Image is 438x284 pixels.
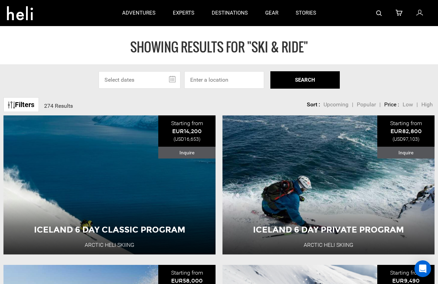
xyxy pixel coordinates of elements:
[122,9,155,17] p: adventures
[184,71,264,89] input: Enter a location
[384,101,399,109] li: Price :
[173,9,194,17] p: experts
[421,101,433,108] span: High
[416,101,418,109] li: |
[376,10,382,16] img: search-bar-icon.svg
[44,103,73,109] span: 274 Results
[379,101,381,109] li: |
[352,101,353,109] li: |
[403,101,413,108] span: Low
[357,101,376,108] span: Popular
[414,260,431,277] div: Open Intercom Messenger
[307,101,320,109] li: Sort :
[8,102,15,108] img: btn-icon.svg
[212,9,248,17] p: destinations
[270,71,340,89] button: SEARCH
[3,97,39,112] a: Filters
[323,101,348,108] span: Upcoming
[99,71,180,89] input: Select dates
